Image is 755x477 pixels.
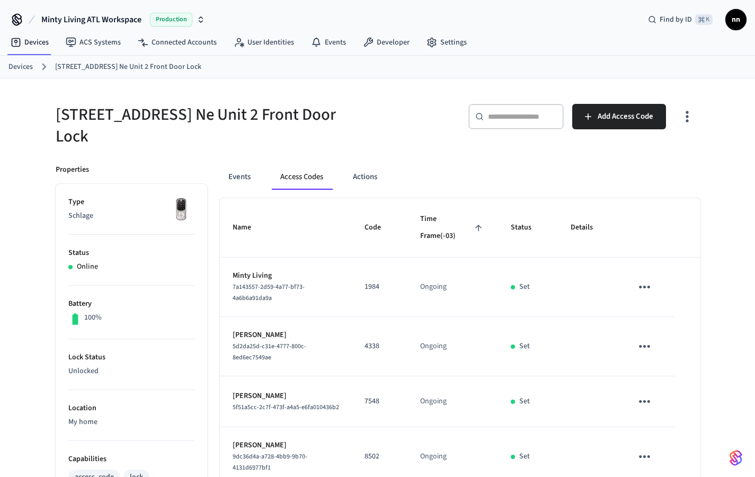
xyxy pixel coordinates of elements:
a: Connected Accounts [129,33,225,52]
div: ant example [220,164,700,190]
p: Set [519,281,530,293]
span: Code [365,219,395,236]
p: My home [68,417,194,428]
span: ⌘ K [695,14,713,25]
p: [PERSON_NAME] [233,391,339,402]
span: 5d2da25d-c31e-4777-800c-8ed6ec7549ae [233,342,306,362]
span: nn [726,10,745,29]
p: 8502 [365,451,395,462]
span: Minty Living ATL Workspace [41,13,141,26]
td: Ongoing [407,258,498,317]
a: ACS Systems [57,33,129,52]
span: Find by ID [660,14,692,25]
span: Status [511,219,545,236]
span: Details [571,219,607,236]
button: Events [220,164,259,190]
p: Online [77,261,98,272]
span: Time Frame(-03) [420,211,485,244]
span: Add Access Code [598,110,653,123]
p: [PERSON_NAME] [233,330,339,341]
button: Add Access Code [572,104,666,129]
span: 9dc36d4a-a728-4bb9-9b70-4131d6977bf1 [233,452,307,472]
a: User Identities [225,33,303,52]
p: 1984 [365,281,395,293]
h5: [STREET_ADDRESS] Ne Unit 2 Front Door Lock [56,104,371,147]
a: Devices [2,33,57,52]
p: Set [519,341,530,352]
p: 4338 [365,341,395,352]
a: Settings [418,33,475,52]
p: Set [519,396,530,407]
a: [STREET_ADDRESS] Ne Unit 2 Front Door Lock [55,61,201,73]
td: Ongoing [407,317,498,376]
a: Devices [8,61,33,73]
img: SeamLogoGradient.69752ec5.svg [730,449,742,466]
p: 100% [84,312,102,323]
td: Ongoing [407,376,498,427]
div: Find by ID⌘ K [639,10,721,29]
p: Type [68,197,194,208]
button: nn [725,9,747,30]
p: [PERSON_NAME] [233,440,339,451]
p: Lock Status [68,352,194,363]
span: 5f51a5cc-2c7f-473f-a4a5-e6fa010436b2 [233,403,339,412]
p: Location [68,403,194,414]
p: Status [68,248,194,259]
p: Set [519,451,530,462]
p: Schlage [68,210,194,222]
span: Name [233,219,265,236]
a: Events [303,33,354,52]
img: Yale Assure Touchscreen Wifi Smart Lock, Satin Nickel, Front [168,197,194,223]
p: Properties [56,164,89,175]
p: Unlocked [68,366,194,377]
p: Minty Living [233,270,339,281]
span: 7a143557-2d59-4a77-bf73-4a6b6a91da9a [233,282,305,303]
p: Battery [68,298,194,310]
p: 7548 [365,396,395,407]
p: Capabilities [68,454,194,465]
button: Actions [344,164,386,190]
span: Production [150,13,192,26]
button: Access Codes [272,164,332,190]
a: Developer [354,33,418,52]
